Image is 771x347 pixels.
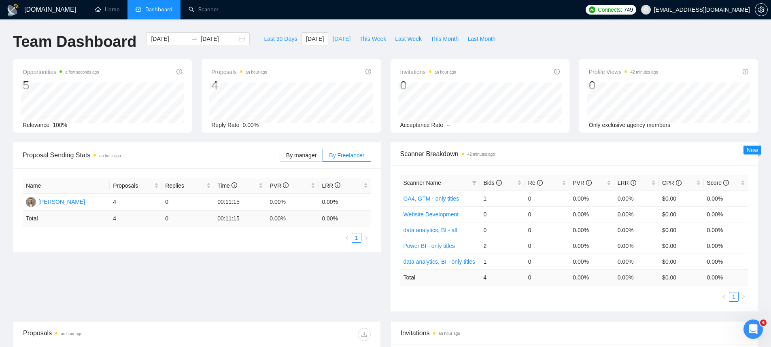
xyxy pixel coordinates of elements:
[404,180,441,186] span: Scanner Name
[333,34,350,43] span: [DATE]
[176,69,182,74] span: info-circle
[614,238,659,254] td: 0.00%
[704,269,748,285] td: 0.00 %
[404,211,459,218] a: Website Development
[404,227,457,233] a: data analytics, BI - all
[467,34,495,43] span: Last Month
[352,233,361,243] li: 1
[270,182,289,189] span: PVR
[739,292,748,302] li: Next Page
[61,332,82,336] time: an hour ago
[659,222,703,238] td: $0.00
[395,34,422,43] span: Last Week
[151,34,188,43] input: Start date
[659,238,703,254] td: $0.00
[26,198,85,205] a: SK[PERSON_NAME]
[483,180,501,186] span: Bids
[431,34,459,43] span: This Month
[364,235,369,240] span: right
[243,122,259,128] span: 0.00%
[23,328,197,341] div: Proposals
[110,194,162,211] td: 4
[400,149,749,159] span: Scanner Breakdown
[472,180,477,185] span: filter
[319,211,371,226] td: 0.00 %
[496,180,502,186] span: info-circle
[266,194,319,211] td: 0.00%
[162,211,214,226] td: 0
[319,194,371,211] td: 0.00%
[704,222,748,238] td: 0.00%
[480,190,525,206] td: 1
[755,3,768,16] button: setting
[569,269,614,285] td: 0.00 %
[480,222,525,238] td: 0
[191,36,198,42] span: to
[755,6,768,13] a: setting
[344,235,349,240] span: left
[729,292,738,301] a: 1
[463,32,500,45] button: Last Month
[569,254,614,269] td: 0.00%
[53,122,67,128] span: 100%
[743,69,748,74] span: info-circle
[719,292,729,302] li: Previous Page
[747,147,758,153] span: New
[470,177,478,189] span: filter
[404,243,455,249] a: Power BI - only titles
[110,178,162,194] th: Proposals
[342,233,352,243] button: left
[38,197,85,206] div: [PERSON_NAME]
[569,190,614,206] td: 0.00%
[525,190,569,206] td: 0
[400,122,444,128] span: Acceptance Rate
[113,181,153,190] span: Proposals
[23,122,49,128] span: Relevance
[704,206,748,222] td: 0.00%
[214,211,266,226] td: 00:11:15
[302,32,328,45] button: [DATE]
[6,4,19,17] img: logo
[614,190,659,206] td: 0.00%
[99,154,121,158] time: an hour ago
[659,190,703,206] td: $0.00
[401,328,748,338] span: Invitations
[659,269,703,285] td: $ 0.00
[589,6,595,13] img: upwork-logo.png
[259,32,302,45] button: Last 30 Days
[569,238,614,254] td: 0.00%
[439,331,460,336] time: an hour ago
[743,319,763,339] iframe: Intercom live chat
[741,294,746,299] span: right
[643,7,649,13] span: user
[404,258,475,265] a: data analytics, BI - only titles
[614,206,659,222] td: 0.00%
[283,182,289,188] span: info-circle
[201,34,238,43] input: End date
[110,211,162,226] td: 4
[586,180,592,186] span: info-circle
[246,70,267,74] time: an hour ago
[589,78,658,93] div: 0
[704,190,748,206] td: 0.00%
[659,206,703,222] td: $0.00
[446,122,450,128] span: --
[335,182,340,188] span: info-circle
[480,206,525,222] td: 0
[23,67,99,77] span: Opportunities
[525,238,569,254] td: 0
[165,181,205,190] span: Replies
[306,34,324,43] span: [DATE]
[480,269,525,285] td: 4
[554,69,560,74] span: info-circle
[723,180,729,186] span: info-circle
[435,70,456,74] time: an hour ago
[525,254,569,269] td: 0
[614,222,659,238] td: 0.00%
[211,67,267,77] span: Proposals
[391,32,426,45] button: Last Week
[23,78,99,93] div: 5
[480,254,525,269] td: 1
[722,294,726,299] span: left
[589,122,671,128] span: Only exclusive agency members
